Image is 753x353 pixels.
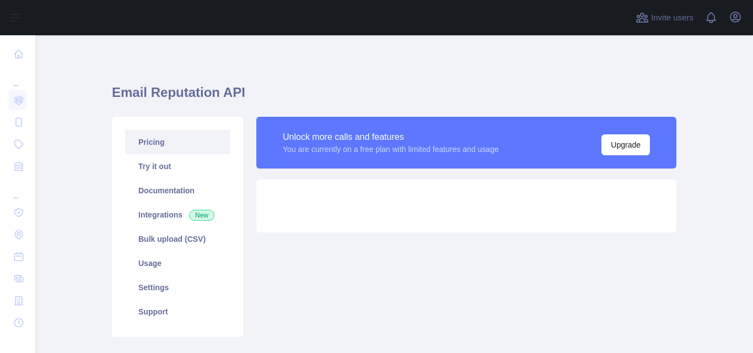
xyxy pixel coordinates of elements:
button: Upgrade [601,134,650,155]
button: Invite users [633,9,696,26]
div: You are currently on a free plan with limited features and usage [283,144,499,155]
a: Settings [125,275,230,300]
h1: Email Reputation API [112,84,676,110]
div: ... [9,66,26,88]
a: Pricing [125,130,230,154]
a: Support [125,300,230,324]
a: Documentation [125,178,230,203]
a: Try it out [125,154,230,178]
div: ... [9,178,26,200]
a: Bulk upload (CSV) [125,227,230,251]
a: Usage [125,251,230,275]
span: New [189,210,214,221]
span: Invite users [651,12,693,24]
a: Integrations New [125,203,230,227]
div: Unlock more calls and features [283,131,499,144]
